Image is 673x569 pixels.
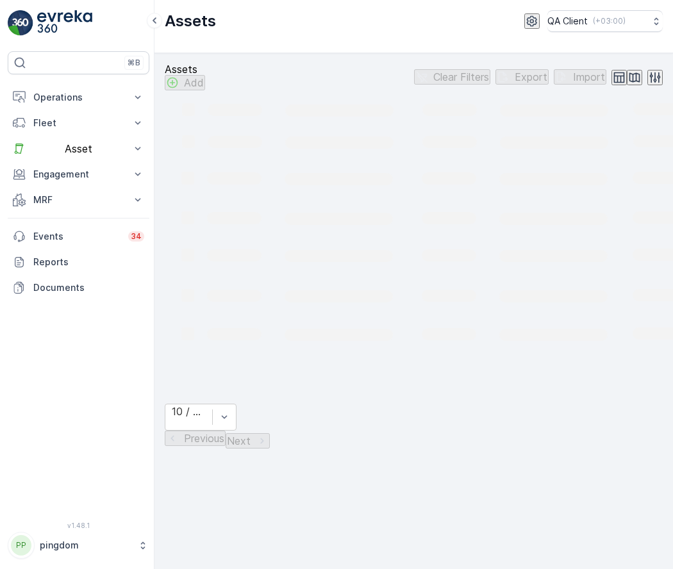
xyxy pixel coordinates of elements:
[8,275,149,301] a: Documents
[184,77,204,88] p: Add
[33,117,124,129] p: Fleet
[8,187,149,213] button: MRF
[227,435,251,447] p: Next
[8,161,149,187] button: Engagement
[172,406,206,417] div: 10 / Page
[495,69,549,85] button: Export
[573,71,605,83] p: Import
[593,16,626,26] p: ( +03:00 )
[33,230,120,243] p: Events
[8,249,149,275] a: Reports
[165,63,205,75] p: Assets
[8,532,149,559] button: PPpingdom
[131,231,142,242] p: 34
[554,69,606,85] button: Import
[33,143,124,154] p: Asset
[37,10,92,36] img: logo_light-DOdMpM7g.png
[8,136,149,161] button: Asset
[226,433,270,449] button: Next
[8,522,149,529] span: v 1.48.1
[8,224,149,249] a: Events34
[8,85,149,110] button: Operations
[33,194,124,206] p: MRF
[33,281,144,294] p: Documents
[165,431,226,446] button: Previous
[8,10,33,36] img: logo
[165,11,216,31] p: Assets
[547,15,588,28] p: QA Client
[33,256,144,268] p: Reports
[8,110,149,136] button: Fleet
[433,71,489,83] p: Clear Filters
[184,433,224,444] p: Previous
[547,10,663,32] button: QA Client(+03:00)
[11,535,31,556] div: PP
[165,75,205,90] button: Add
[33,168,124,181] p: Engagement
[33,91,124,104] p: Operations
[515,71,547,83] p: Export
[128,58,140,68] p: ⌘B
[40,539,131,552] p: pingdom
[414,69,490,85] button: Clear Filters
